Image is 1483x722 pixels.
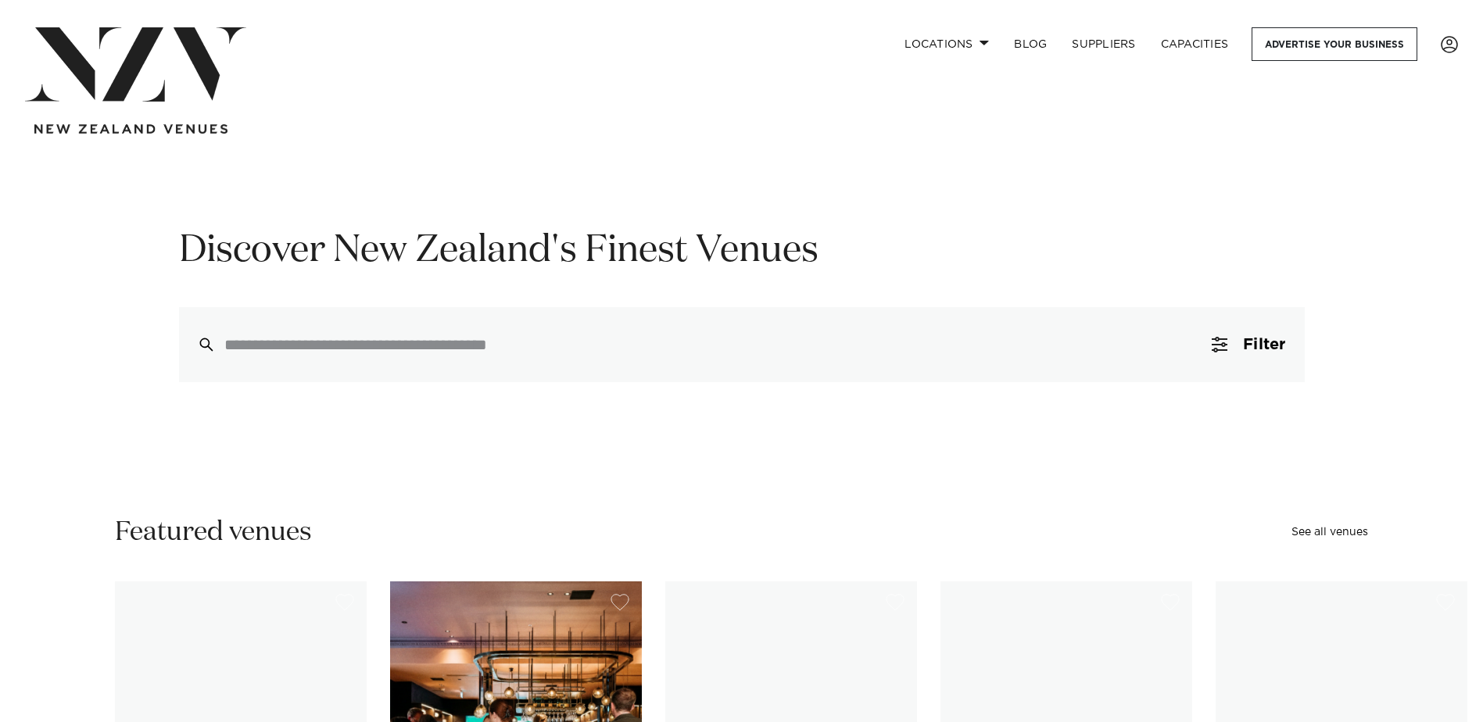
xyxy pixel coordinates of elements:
a: BLOG [1001,27,1059,61]
button: Filter [1193,307,1304,382]
img: nzv-logo.png [25,27,246,102]
a: See all venues [1291,527,1368,538]
a: Capacities [1148,27,1241,61]
a: Locations [892,27,1001,61]
h2: Featured venues [115,515,312,550]
a: SUPPLIERS [1059,27,1148,61]
span: Filter [1243,337,1285,352]
img: new-zealand-venues-text.png [34,124,227,134]
h1: Discover New Zealand's Finest Venues [179,227,1305,276]
a: Advertise your business [1252,27,1417,61]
